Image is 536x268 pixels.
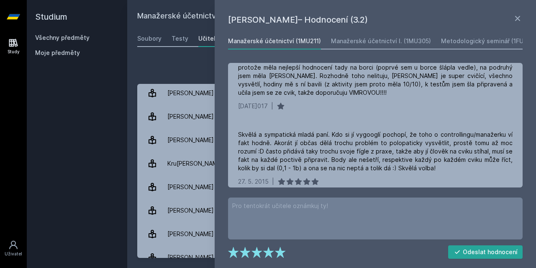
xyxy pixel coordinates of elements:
a: [PERSON_NAME] 9 hodnocení 4.4 [137,175,526,199]
div: Testy [172,34,188,43]
a: Učitelé [198,30,219,47]
div: Uživatel [5,251,22,257]
a: [PERSON_NAME] 5 hodnocení 3.2 [137,128,526,152]
div: [DATE]017 [238,102,268,110]
div: | [271,102,273,110]
div: [PERSON_NAME] [167,108,214,125]
a: Soubory [137,30,162,47]
div: [PERSON_NAME] [167,226,214,242]
a: Všechny předměty [35,34,90,41]
div: Study [8,49,20,55]
a: Testy [172,30,188,47]
span: Moje předměty [35,49,80,57]
a: Kru[PERSON_NAME] 1 hodnocení 5.0 [137,152,526,175]
div: 27. 5. 2015 [238,177,269,186]
div: [PERSON_NAME] [167,132,214,148]
div: [PERSON_NAME] [167,179,214,195]
div: | [272,177,274,186]
button: Odeslat hodnocení [448,245,523,259]
a: [PERSON_NAME] 2 hodnocení 4.0 [137,222,526,246]
div: Kru[PERSON_NAME] [167,155,223,172]
a: [PERSON_NAME] 12 hodnocení 3.7 [137,199,526,222]
div: [PERSON_NAME] [167,202,214,219]
div: [PERSON_NAME] [167,249,214,266]
a: [PERSON_NAME] 8 hodnocení 5.0 [137,81,526,105]
h2: Manažerské účetnictví (1MU211) [137,10,432,23]
div: [PERSON_NAME] [167,85,214,101]
a: Study [2,34,25,59]
a: Uživatel [2,236,25,261]
a: [PERSON_NAME] 16 hodnocení 3.5 [137,105,526,128]
div: Učitelé [198,34,219,43]
div: Skvělá a sympatická mladá paní. Kdo si jí vygooglí pochopí, že toho o controllingu/manažerku ví f... [238,130,513,172]
div: Soubory [137,34,162,43]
